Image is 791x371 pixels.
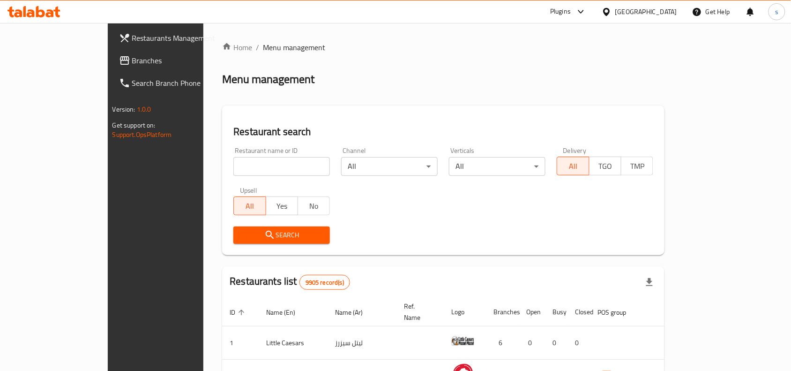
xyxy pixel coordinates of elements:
div: All [341,157,438,176]
img: Little Caesars [451,329,475,353]
td: 0 [519,326,545,360]
h2: Restaurant search [233,125,653,139]
span: Search [241,229,322,241]
th: Closed [567,298,590,326]
span: POS group [597,307,638,318]
span: Ref. Name [404,301,433,323]
nav: breadcrumb [222,42,664,53]
a: Support.OpsPlatform [112,129,172,141]
label: Upsell [240,187,257,194]
span: Name (Ar) [335,307,375,318]
a: Restaurants Management [112,27,240,49]
th: Busy [545,298,567,326]
span: All [561,159,585,173]
span: s [775,7,778,17]
td: ليتل سيزرز [328,326,396,360]
span: Get support on: [112,119,156,131]
li: / [256,42,259,53]
button: No [298,197,330,215]
div: All [449,157,545,176]
a: Search Branch Phone [112,72,240,94]
button: All [557,157,589,175]
button: All [233,197,266,215]
span: Name (En) [266,307,307,318]
th: Open [519,298,545,326]
span: ID [230,307,247,318]
button: Search [233,227,330,244]
span: Yes [270,199,294,213]
span: 1.0.0 [137,103,151,115]
span: TGO [593,159,618,173]
button: Yes [266,197,298,215]
td: 6 [486,326,519,360]
span: Menu management [263,42,325,53]
h2: Menu management [222,72,314,87]
a: Branches [112,49,240,72]
span: TMP [625,159,649,173]
label: Delivery [563,147,587,154]
div: Export file [638,271,661,294]
th: Logo [444,298,486,326]
td: 0 [567,326,590,360]
span: Branches [132,55,232,66]
td: Little Caesars [259,326,328,360]
span: All [238,199,262,213]
button: TGO [589,157,621,175]
div: [GEOGRAPHIC_DATA] [615,7,677,17]
td: 1 [222,326,259,360]
span: Restaurants Management [132,32,232,44]
td: 0 [545,326,567,360]
span: Search Branch Phone [132,77,232,89]
span: 9905 record(s) [300,278,350,287]
button: TMP [621,157,653,175]
span: No [302,199,326,213]
div: Total records count [299,275,350,290]
input: Search for restaurant name or ID.. [233,157,330,176]
th: Branches [486,298,519,326]
div: Plugins [550,6,571,17]
h2: Restaurants list [230,274,350,290]
span: Version: [112,103,135,115]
